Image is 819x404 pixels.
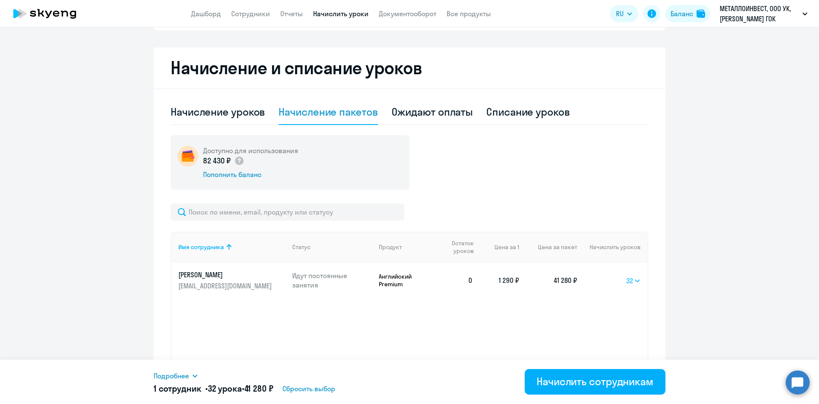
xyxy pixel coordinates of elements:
td: 1 290 ₽ [480,262,519,298]
input: Поиск по имени, email, продукту или статусу [171,203,404,221]
div: Статус [292,243,311,251]
a: Все продукты [447,9,491,18]
span: Подробнее [154,371,189,381]
span: 32 урока [208,383,242,394]
button: МЕТАЛЛОИНВЕСТ, ООО УК, [PERSON_NAME] ГОК тендер 2024 [715,3,812,24]
p: [EMAIL_ADDRESS][DOMAIN_NAME] [178,281,274,291]
div: Остаток уроков [443,239,480,255]
a: [PERSON_NAME][EMAIL_ADDRESS][DOMAIN_NAME] [178,270,285,291]
span: RU [616,9,624,19]
div: Имя сотрудника [178,243,224,251]
th: Цена за пакет [519,232,577,262]
th: Цена за 1 [480,232,519,262]
th: Начислить уроков [577,232,648,262]
div: Продукт [379,243,436,251]
a: Документооборот [379,9,436,18]
img: wallet-circle.png [177,146,198,166]
div: Начисление уроков [171,105,265,119]
button: Балансbalance [665,5,710,22]
a: Начислить уроки [313,9,369,18]
p: 82 430 ₽ [203,155,244,166]
td: 0 [436,262,480,298]
h5: 1 сотрудник • • [154,383,273,395]
button: Начислить сотрудникам [525,369,665,395]
p: МЕТАЛЛОИНВЕСТ, ООО УК, [PERSON_NAME] ГОК тендер 2024 [720,3,799,24]
p: Идут постоянные занятия [292,271,372,290]
h2: Начисление и списание уроков [171,58,648,78]
div: Имя сотрудника [178,243,285,251]
div: Баланс [671,9,693,19]
div: Пополнить баланс [203,170,298,179]
p: [PERSON_NAME] [178,270,274,279]
div: Начисление пакетов [279,105,378,119]
div: Списание уроков [486,105,570,119]
span: Сбросить выбор [282,384,335,394]
a: Отчеты [280,9,303,18]
td: 41 280 ₽ [519,262,577,298]
a: Дашборд [191,9,221,18]
span: Остаток уроков [443,239,473,255]
div: Начислить сотрудникам [537,375,653,388]
a: Сотрудники [231,9,270,18]
h5: Доступно для использования [203,146,298,155]
p: Английский Premium [379,273,436,288]
button: RU [610,5,638,22]
div: Продукт [379,243,402,251]
span: 41 280 ₽ [244,383,273,394]
div: Ожидают оплаты [392,105,473,119]
img: balance [697,9,705,18]
div: Статус [292,243,372,251]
